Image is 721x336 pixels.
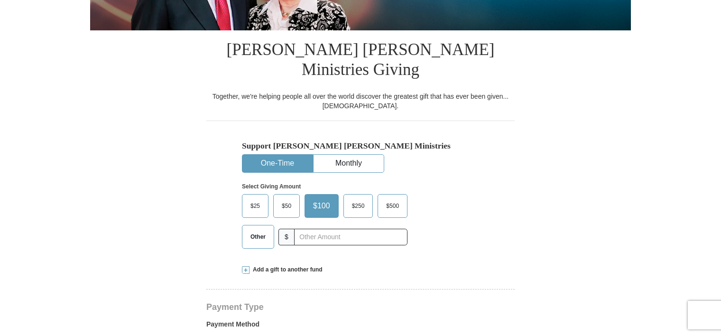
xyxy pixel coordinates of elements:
[206,303,515,311] h4: Payment Type
[242,155,313,172] button: One-Time
[206,319,515,334] label: Payment Method
[277,199,296,213] span: $50
[278,229,295,245] span: $
[206,92,515,111] div: Together, we're helping people all over the world discover the greatest gift that has ever been g...
[250,266,323,274] span: Add a gift to another fund
[314,155,384,172] button: Monthly
[246,230,270,244] span: Other
[242,183,301,190] strong: Select Giving Amount
[381,199,404,213] span: $500
[242,141,479,151] h5: Support [PERSON_NAME] [PERSON_NAME] Ministries
[347,199,370,213] span: $250
[294,229,407,245] input: Other Amount
[246,199,265,213] span: $25
[206,30,515,92] h1: [PERSON_NAME] [PERSON_NAME] Ministries Giving
[308,199,335,213] span: $100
